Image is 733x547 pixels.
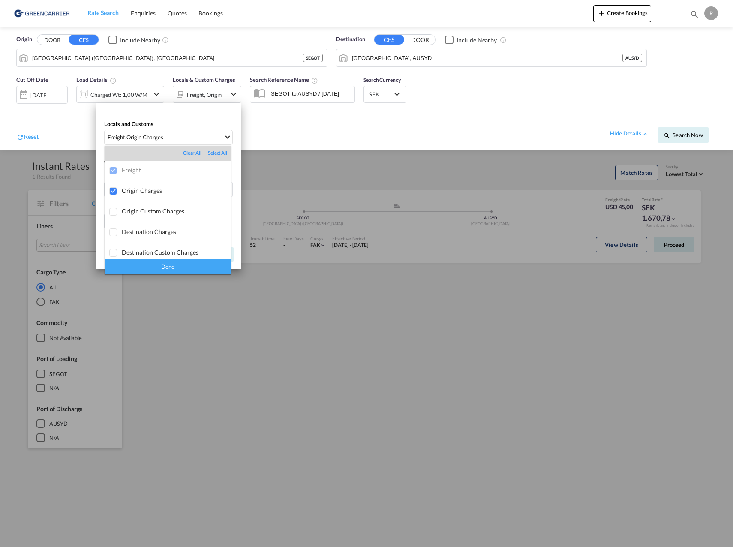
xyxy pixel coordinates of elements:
div: Clear All [183,150,208,156]
div: Destination Custom Charges [122,249,231,256]
div: Destination Charges [122,228,231,235]
div: Done [105,259,231,274]
div: Origin Charges [122,187,231,194]
div: Origin Custom Charges [122,207,231,215]
div: Freight [122,166,231,174]
div: Select All [208,150,227,156]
